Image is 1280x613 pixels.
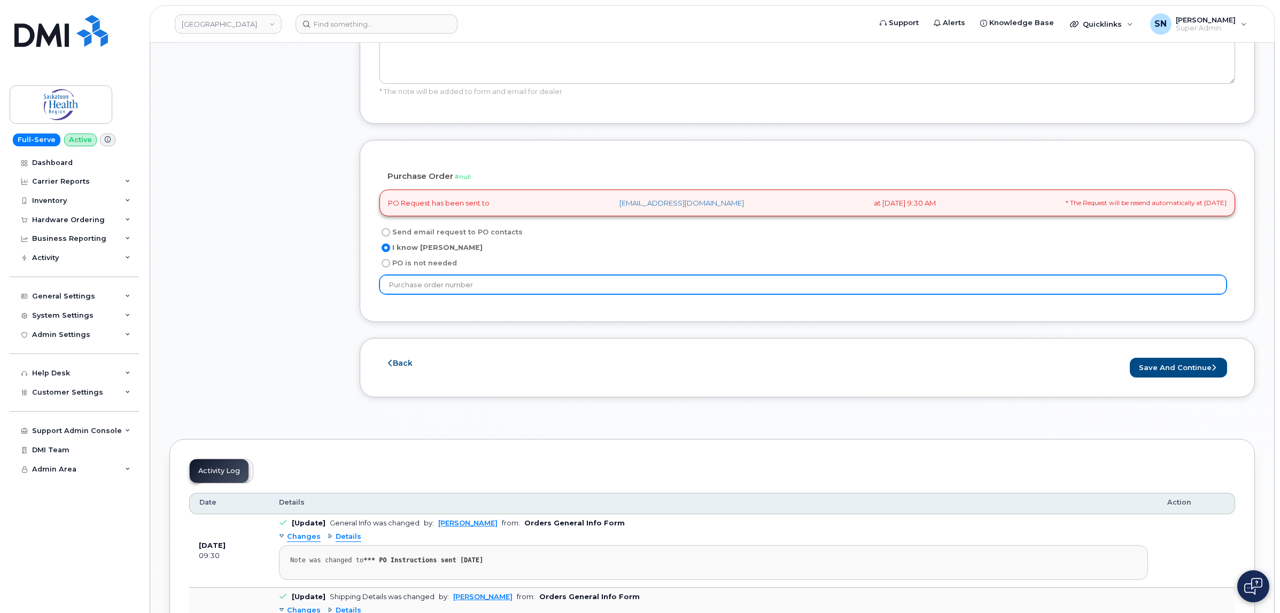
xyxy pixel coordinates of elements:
span: from: [502,519,520,527]
div: Quicklinks [1062,13,1141,35]
a: [PERSON_NAME] [438,519,498,527]
span: SN [1154,18,1167,30]
span: Send email request to PO contacts [392,228,523,236]
b: Orders General Info Form [539,593,640,601]
span: #null [455,173,471,180]
div: General Info was changed [330,519,420,527]
input: Send email request to PO contacts [382,228,390,237]
span: by: [439,593,449,601]
a: [EMAIL_ADDRESS][DOMAIN_NAME] [619,198,744,208]
div: 09:30 [199,551,260,561]
span: Details [336,532,361,542]
span: Changes [287,532,321,542]
span: Alerts [943,18,965,28]
small: * The Request will be resend automatically at [DATE] [1066,198,1227,207]
span: by: [424,519,434,527]
span: [PERSON_NAME] [1176,15,1236,24]
div: Note was changed to [290,556,1137,564]
span: Knowledge Base [989,18,1054,28]
img: Open chat [1244,578,1262,595]
b: [Update] [292,593,325,601]
button: Save and Continue [1130,358,1227,378]
span: from: [517,593,535,601]
b: Orders General Info Form [524,519,625,527]
strong: *** PO Instructions sent [DATE] [363,556,483,564]
input: PO is not needed [382,259,390,268]
a: [PERSON_NAME] [453,593,513,601]
div: Shipping Details was changed [330,593,435,601]
b: [Update] [292,519,325,527]
th: Action [1158,493,1235,514]
b: [DATE] [199,541,226,549]
h4: Purchase Order [387,172,1227,181]
div: PO Request has been sent to at [DATE] 9:30 AM [379,190,1235,217]
a: Alerts [926,12,973,34]
a: Knowledge Base [973,12,1061,34]
input: I know [PERSON_NAME] [382,243,390,252]
input: Find something... [296,14,457,34]
span: Super Admin [1176,24,1236,33]
input: Purchase order number [379,275,1227,294]
a: Saskatoon Health Region [175,14,282,34]
span: Details [279,498,305,507]
div: Sabrina Nguyen [1143,13,1254,35]
a: Back [388,358,413,368]
div: * The note will be added to form and email for dealer [379,87,1235,97]
span: Date [199,498,216,507]
span: I know [PERSON_NAME] [392,243,483,252]
span: Quicklinks [1083,20,1122,28]
a: Support [872,12,926,34]
span: Support [889,18,919,28]
span: PO is not needed [392,259,457,267]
